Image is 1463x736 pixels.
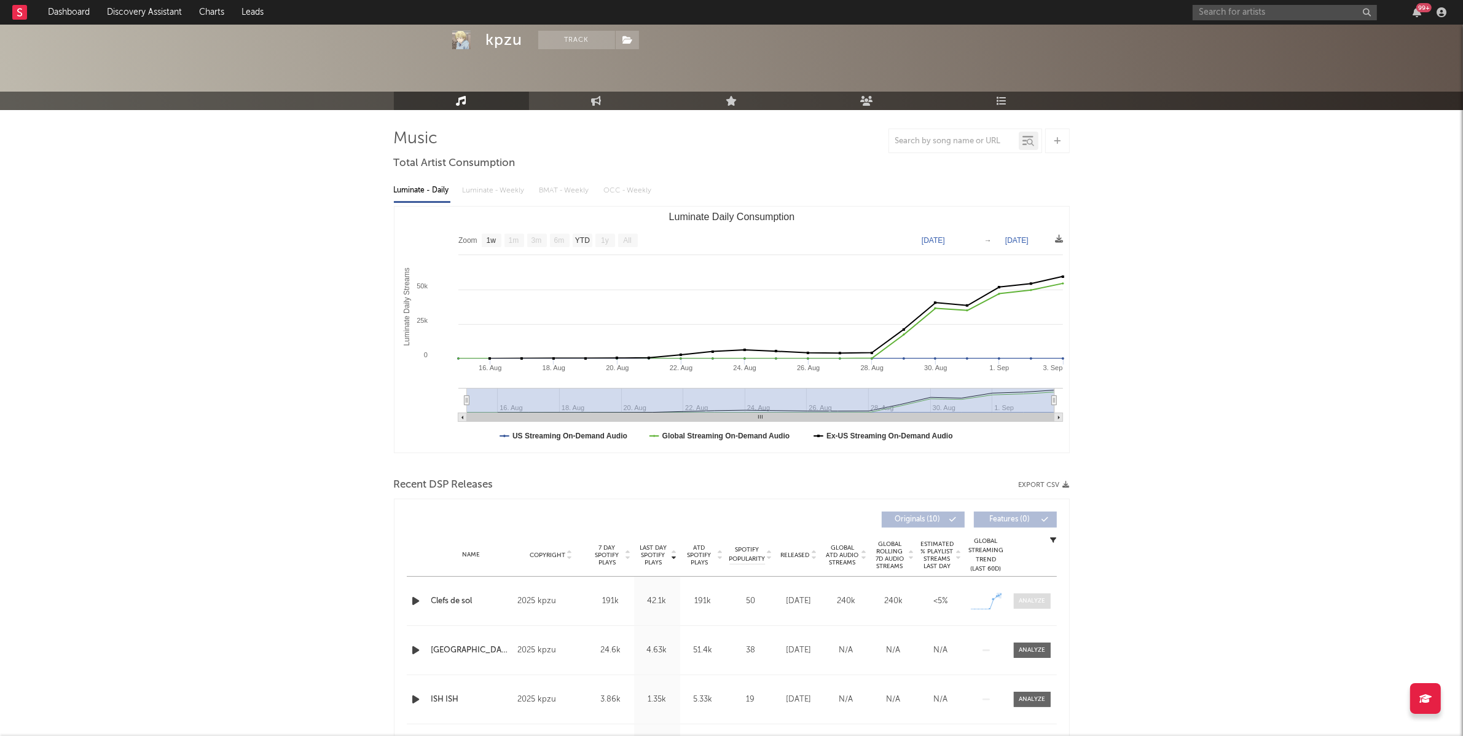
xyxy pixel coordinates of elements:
span: Estimated % Playlist Streams Last Day [920,540,954,570]
span: 7 Day Spotify Plays [591,544,624,566]
div: 4.63k [637,644,677,657]
text: 3m [531,237,541,245]
div: N/A [873,644,914,657]
span: Spotify Popularity [729,545,765,564]
div: 50 [729,595,772,607]
div: 240k [873,595,914,607]
text: 1y [601,237,609,245]
text: Ex-US Streaming On-Demand Audio [826,432,953,440]
a: Clefs de sol [431,595,512,607]
input: Search for artists [1193,5,1377,20]
span: Last Day Spotify Plays [637,544,670,566]
text: 30. Aug [924,364,947,371]
div: 19 [729,694,772,706]
div: 1.35k [637,694,677,706]
div: 2025 kpzu [517,643,584,658]
span: Recent DSP Releases [394,478,493,493]
div: 38 [729,644,772,657]
div: 5.33k [683,694,723,706]
text: [DATE] [922,236,945,245]
a: ISH ISH [431,694,512,706]
div: N/A [826,694,867,706]
text: 18. Aug [542,364,565,371]
a: [GEOGRAPHIC_DATA] [431,644,512,657]
div: N/A [873,694,914,706]
div: N/A [920,694,962,706]
text: 25k [417,317,428,324]
text: Zoom [458,237,477,245]
div: Luminate - Daily [394,180,450,201]
span: Total Artist Consumption [394,156,516,171]
div: 51.4k [683,644,723,657]
text: 20. Aug [606,364,629,371]
div: 99 + [1416,3,1432,12]
span: Released [781,552,810,559]
text: Luminate Daily Streams [402,267,410,346]
div: N/A [920,644,962,657]
span: ATD Spotify Plays [683,544,716,566]
span: Global ATD Audio Streams [826,544,860,566]
text: 16. Aug [479,364,501,371]
div: 42.1k [637,595,677,607]
div: 2025 kpzu [517,594,584,609]
div: 191k [591,595,631,607]
text: All [623,237,631,245]
div: [DATE] [779,694,820,706]
div: [DATE] [779,644,820,657]
text: 1. Sep [989,364,1009,371]
text: 0 [423,351,427,358]
text: [DATE] [1005,236,1029,245]
div: 191k [683,595,723,607]
text: US Streaming On-Demand Audio [512,432,627,440]
button: Export CSV [1019,481,1070,489]
button: 99+ [1413,7,1421,17]
text: 28. Aug [860,364,883,371]
svg: Luminate Daily Consumption [394,207,1069,453]
text: 24. Aug [733,364,756,371]
span: Features ( 0 ) [982,516,1038,523]
text: 3. Sep [1043,364,1062,371]
text: → [984,236,992,245]
div: N/A [826,644,867,657]
text: YTD [575,237,589,245]
text: Global Streaming On-Demand Audio [662,432,790,440]
button: Originals(10) [882,512,965,528]
input: Search by song name or URL [889,137,1019,146]
text: Luminate Daily Consumption [669,212,794,222]
div: kpzu [486,31,523,49]
div: [DATE] [779,595,820,607]
button: Track [538,31,615,49]
div: 240k [826,595,867,607]
text: 6m [554,237,564,245]
div: Name [431,550,512,560]
div: 2025 kpzu [517,692,584,707]
div: <5% [920,595,962,607]
button: Features(0) [974,512,1057,528]
div: 3.86k [591,694,631,706]
span: Copyright [530,552,565,559]
div: Global Streaming Trend (Last 60D) [968,537,1005,574]
text: 1m [508,237,519,245]
div: 24.6k [591,644,631,657]
text: 22. Aug [669,364,692,371]
span: Global Rolling 7D Audio Streams [873,540,907,570]
text: 26. Aug [797,364,820,371]
text: 1w [486,237,496,245]
text: 50k [417,282,428,290]
span: Originals ( 10 ) [890,516,946,523]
